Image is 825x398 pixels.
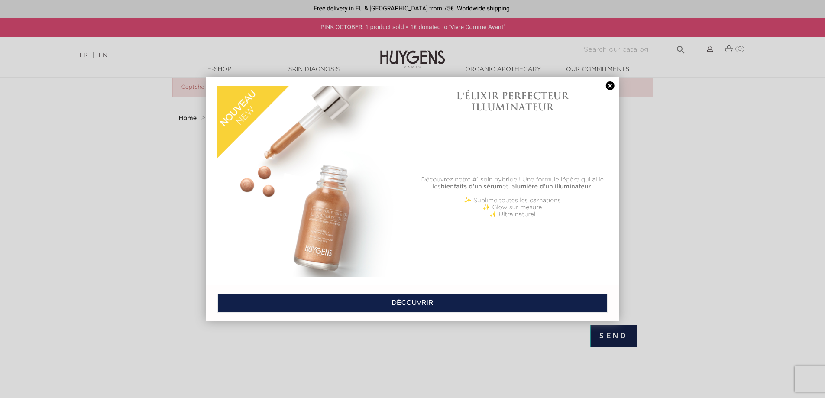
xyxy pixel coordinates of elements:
p: ✨ Glow sur mesure [417,204,608,211]
b: lumière d'un illuminateur [515,184,591,190]
p: Découvrez notre #1 soin hybride ! Une formule légère qui allie les et la . [417,176,608,190]
b: bienfaits d'un sérum [440,184,502,190]
p: ✨ Ultra naturel [417,211,608,218]
p: ✨ Sublime toutes les carnations [417,197,608,204]
h1: L'ÉLIXIR PERFECTEUR ILLUMINATEUR [417,90,608,113]
a: DÉCOUVRIR [217,294,608,313]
